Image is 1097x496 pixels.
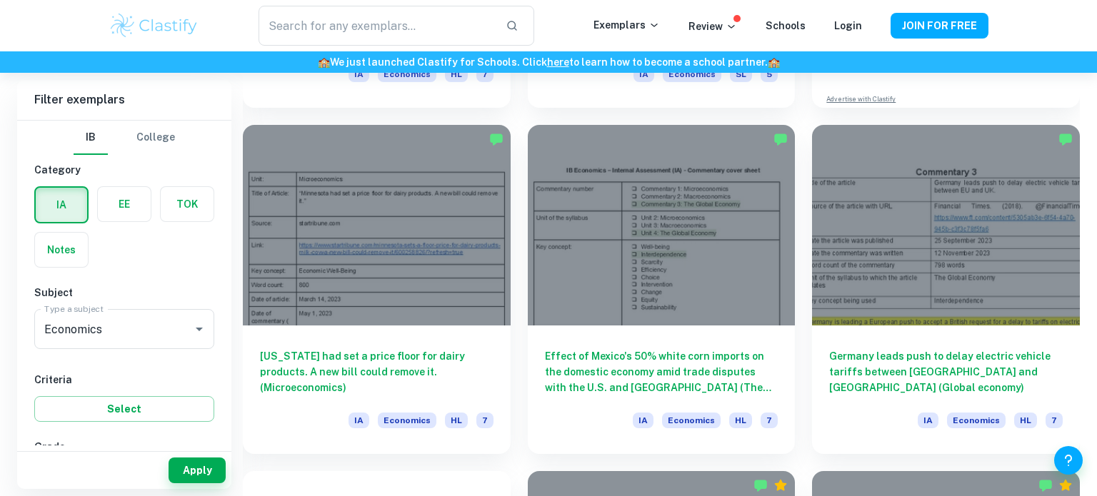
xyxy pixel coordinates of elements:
[829,348,1063,395] h6: Germany leads push to delay electric vehicle tariffs between [GEOGRAPHIC_DATA] and [GEOGRAPHIC_DA...
[36,188,87,222] button: IA
[730,66,752,82] span: SL
[161,187,214,221] button: TOK
[633,413,653,428] span: IA
[169,457,226,483] button: Apply
[1038,478,1053,492] img: Marked
[74,121,175,155] div: Filter type choice
[260,348,494,395] h6: [US_STATE] had set a price floor for dairy products. A new bill could remove it. (Microeconomics)
[34,162,214,178] h6: Category
[34,285,214,300] h6: Subject
[545,348,778,395] h6: Effect of Mexico's 50% white corn imports on the domestic economy amid trade disputes with the U....
[826,94,896,104] a: Advertise with Clastify
[34,439,214,455] h6: Grade
[378,413,436,428] span: Economics
[753,478,768,492] img: Marked
[766,20,806,31] a: Schools
[593,17,660,33] p: Exemplars
[445,413,468,428] span: HL
[34,372,214,388] h6: Criteria
[17,80,231,120] h6: Filter exemplars
[688,19,737,34] p: Review
[318,56,330,68] span: 🏫
[773,132,788,146] img: Marked
[1058,478,1073,492] div: Premium
[662,413,721,428] span: Economics
[489,132,504,146] img: Marked
[1046,413,1063,428] span: 7
[918,413,938,428] span: IA
[349,66,369,82] span: IA
[633,66,654,82] span: IA
[35,233,88,267] button: Notes
[773,478,788,492] div: Premium
[891,13,988,39] button: JOIN FOR FREE
[947,413,1006,428] span: Economics
[109,11,199,40] img: Clastify logo
[761,413,778,428] span: 7
[812,125,1080,454] a: Germany leads push to delay electric vehicle tariffs between [GEOGRAPHIC_DATA] and [GEOGRAPHIC_DA...
[98,187,151,221] button: EE
[1058,132,1073,146] img: Marked
[547,56,569,68] a: here
[259,6,494,46] input: Search for any exemplars...
[1054,446,1083,475] button: Help and Feedback
[834,20,862,31] a: Login
[243,125,511,454] a: [US_STATE] had set a price floor for dairy products. A new bill could remove it. (Microeconomics)...
[136,121,175,155] button: College
[476,413,494,428] span: 7
[528,125,796,454] a: Effect of Mexico's 50% white corn imports on the domestic economy amid trade disputes with the U....
[445,66,468,82] span: HL
[476,66,494,82] span: 7
[378,66,436,82] span: Economics
[189,319,209,339] button: Open
[44,303,104,315] label: Type a subject
[768,56,780,68] span: 🏫
[761,66,778,82] span: 5
[729,413,752,428] span: HL
[34,396,214,422] button: Select
[663,66,721,82] span: Economics
[74,121,108,155] button: IB
[3,54,1094,70] h6: We just launched Clastify for Schools. Click to learn how to become a school partner.
[1014,413,1037,428] span: HL
[349,413,369,428] span: IA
